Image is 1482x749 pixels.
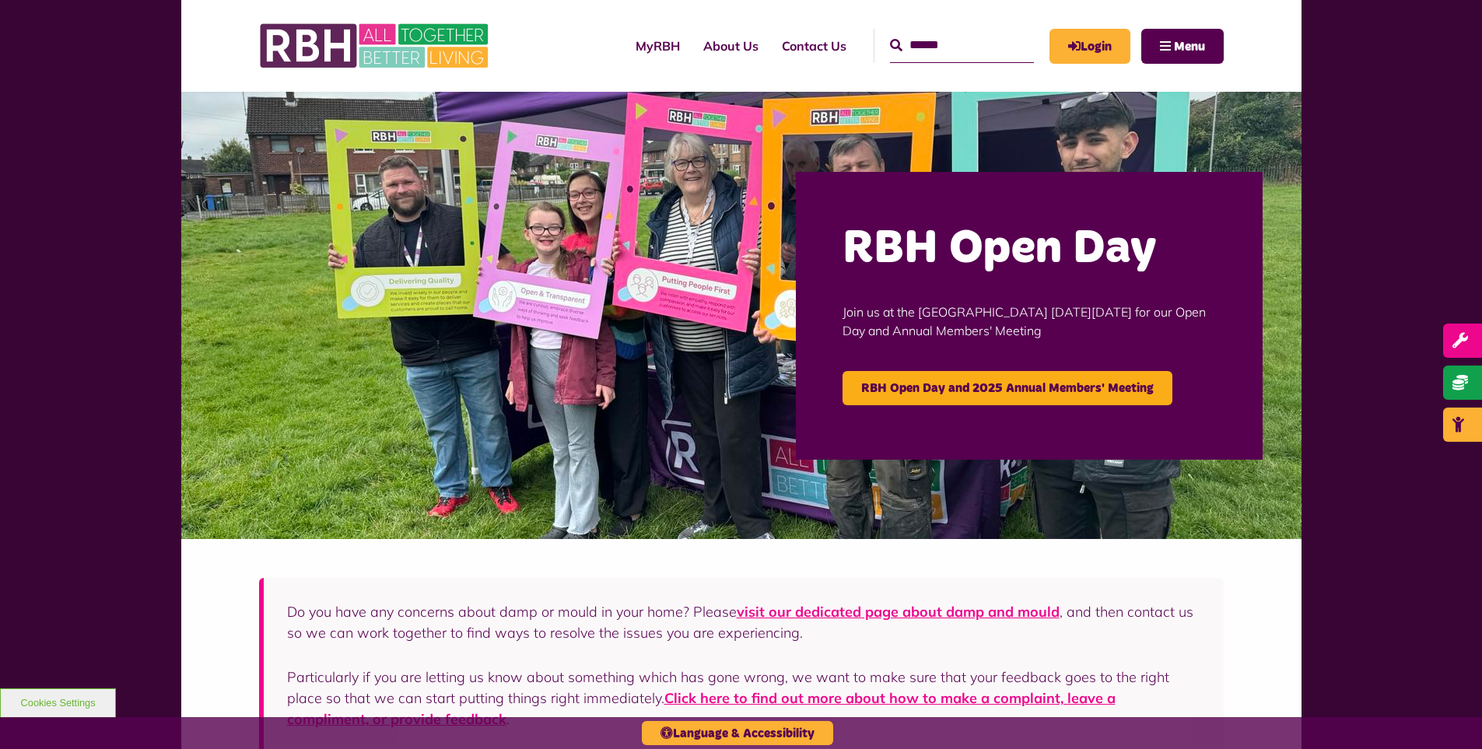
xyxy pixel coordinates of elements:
[1141,29,1224,64] button: Navigation
[287,689,1116,728] a: Click here to find out more about how to make a complaint, leave a compliment, or provide feedback
[642,721,833,745] button: Language & Accessibility
[770,25,858,67] a: Contact Us
[1174,40,1205,53] span: Menu
[843,279,1216,363] p: Join us at the [GEOGRAPHIC_DATA] [DATE][DATE] for our Open Day and Annual Members' Meeting
[843,219,1216,279] h2: RBH Open Day
[181,92,1302,539] img: Image (22)
[843,371,1172,405] a: RBH Open Day and 2025 Annual Members' Meeting
[287,601,1200,643] p: Do you have any concerns about damp or mould in your home? Please , and then contact us so we can...
[287,667,1200,730] p: Particularly if you are letting us know about something which has gone wrong, we want to make sur...
[624,25,692,67] a: MyRBH
[1049,29,1130,64] a: MyRBH
[1412,679,1482,749] iframe: Netcall Web Assistant for live chat
[692,25,770,67] a: About Us
[259,16,492,76] img: RBH
[737,603,1060,621] a: visit our dedicated page about damp and mould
